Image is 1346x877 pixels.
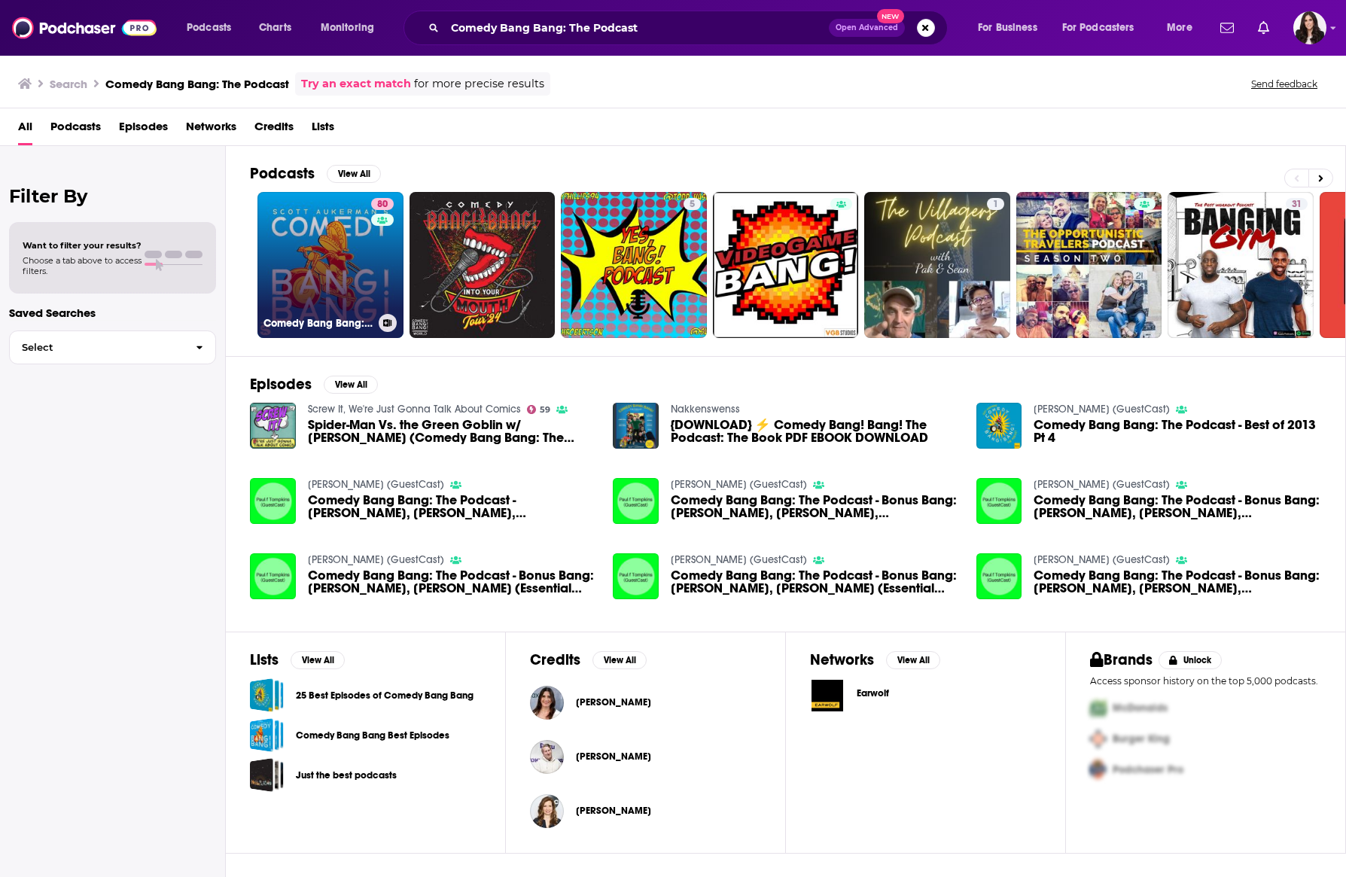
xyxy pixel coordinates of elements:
[250,553,296,599] img: Comedy Bang Bang: The Podcast - Bonus Bang: Weird Al Yankovic, Paul F. Tompkins (Essential Andrew...
[371,198,394,210] a: 80
[576,805,651,817] a: Lennon Parham
[1159,651,1223,669] button: Unlock
[50,114,101,145] a: Podcasts
[530,650,647,669] a: CreditsView All
[1034,569,1321,595] a: Comedy Bang Bang: The Podcast - Bonus Bang: Aisling Bea, Paul F. Tompkins, Madeline Walter (Essen...
[250,403,296,449] img: Spider-Man Vs. the Green Goblin w/ Scott Aukerman (Comedy Bang Bang: The Podcast) | The Amazing S...
[250,375,312,394] h2: Episodes
[613,553,659,599] a: Comedy Bang Bang: The Podcast - Bonus Bang: Paul F. Tompkins, Loudon Wainwright III (Essential An...
[250,164,315,183] h2: Podcasts
[671,478,807,491] a: Paul f Tompkins (GuestCast)
[1034,419,1321,444] span: Comedy Bang Bang: The Podcast - Best of 2013 Pt 4
[613,478,659,524] a: Comedy Bang Bang: The Podcast - Bonus Bang: Lauren Lapkus, Kristian Bruun, Paul F. Tompkins, Tim ...
[967,16,1056,40] button: open menu
[530,794,564,828] a: Lennon Parham
[308,569,595,595] a: Comedy Bang Bang: The Podcast - Bonus Bang: Weird Al Yankovic, Paul F. Tompkins (Essential Andrew...
[671,419,958,444] span: {DOWNLOAD} ⚡ Comedy Bang! Bang! The Podcast: The Book PDF EBOOK DOWNLOAD
[1293,11,1326,44] span: Logged in as RebeccaShapiro
[530,732,761,781] button: Scott AukermanScott Aukerman
[250,678,284,712] span: 25 Best Episodes of Comedy Bang Bang
[308,403,521,416] a: Screw It, We're Just Gonna Talk About Comics
[671,569,958,595] span: Comedy Bang Bang: The Podcast - Bonus Bang: [PERSON_NAME], [PERSON_NAME] (Essential [PERSON_NAME])
[561,192,707,338] a: 5
[1034,569,1321,595] span: Comedy Bang Bang: The Podcast - Bonus Bang: [PERSON_NAME], [PERSON_NAME], [PERSON_NAME] (Essentia...
[9,185,216,207] h2: Filter By
[250,650,279,669] h2: Lists
[1090,650,1153,669] h2: Brands
[250,718,284,752] a: Comedy Bang Bang Best Episodes
[690,197,695,212] span: 5
[987,198,1004,210] a: 1
[1168,192,1314,338] a: 31
[613,403,659,449] img: {DOWNLOAD} ⚡ Comedy Bang! Bang! The Podcast: The Book PDF EBOOK DOWNLOAD
[684,198,701,210] a: 5
[592,651,647,669] button: View All
[187,17,231,38] span: Podcasts
[1156,16,1211,40] button: open menu
[321,17,374,38] span: Monitoring
[176,16,251,40] button: open menu
[671,403,740,416] a: Nakkenswenss
[250,164,381,183] a: PodcastsView All
[886,651,940,669] button: View All
[1084,723,1113,754] img: Second Pro Logo
[418,11,962,45] div: Search podcasts, credits, & more...
[291,651,345,669] button: View All
[810,678,845,713] img: Earwolf logo
[993,197,998,212] span: 1
[308,419,595,444] span: Spider-Man Vs. the Green Goblin w/ [PERSON_NAME] (Comedy Bang Bang: The Podcast) | The Amazing Sp...
[527,405,551,414] a: 59
[18,114,32,145] a: All
[254,114,294,145] span: Credits
[576,696,651,708] a: Lily Sullivan
[1293,11,1326,44] img: User Profile
[308,553,444,566] a: Paul f Tompkins (GuestCast)
[445,16,829,40] input: Search podcasts, credits, & more...
[1052,16,1156,40] button: open menu
[50,77,87,91] h3: Search
[810,650,940,669] a: NetworksView All
[976,478,1022,524] img: Comedy Bang Bang: The Podcast - Bonus Bang: Jason Mantzoukas, Jon Gabrus, Paul F. Tompkins (Essen...
[327,165,381,183] button: View All
[414,75,544,93] span: for more precise results
[1252,15,1275,41] a: Show notifications dropdown
[530,686,564,720] a: Lily Sullivan
[576,751,651,763] a: Scott Aukerman
[976,553,1022,599] img: Comedy Bang Bang: The Podcast - Bonus Bang: Aisling Bea, Paul F. Tompkins, Madeline Walter (Essen...
[10,343,184,352] span: Select
[530,787,761,835] button: Lennon ParhamLennon Parham
[671,494,958,519] span: Comedy Bang Bang: The Podcast - Bonus Bang: [PERSON_NAME], [PERSON_NAME], [PERSON_NAME], [PERSON_...
[1293,11,1326,44] button: Show profile menu
[864,192,1010,338] a: 1
[308,419,595,444] a: Spider-Man Vs. the Green Goblin w/ Scott Aukerman (Comedy Bang Bang: The Podcast) | The Amazing S...
[296,767,397,784] a: Just the best podcasts
[1034,494,1321,519] a: Comedy Bang Bang: The Podcast - Bonus Bang: Jason Mantzoukas, Jon Gabrus, Paul F. Tompkins (Essen...
[105,77,289,91] h3: Comedy Bang Bang: The Podcast
[857,687,889,699] span: Earwolf
[829,19,905,37] button: Open AdvancedNew
[1034,403,1170,416] a: Paul f Tompkins (GuestCast)
[530,650,580,669] h2: Credits
[810,650,874,669] h2: Networks
[1113,732,1170,745] span: Burger King
[296,687,474,704] a: 25 Best Episodes of Comedy Bang Bang
[1034,494,1321,519] span: Comedy Bang Bang: The Podcast - Bonus Bang: [PERSON_NAME], [PERSON_NAME], [PERSON_NAME] (Essentia...
[1113,702,1168,714] span: McDonalds
[257,192,403,338] a: 80Comedy Bang Bang: The Podcast
[23,240,142,251] span: Want to filter your results?
[978,17,1037,38] span: For Business
[836,24,898,32] span: Open Advanced
[976,403,1022,449] img: Comedy Bang Bang: The Podcast - Best of 2013 Pt 4
[296,727,449,744] a: Comedy Bang Bang Best Episodes
[250,478,296,524] img: Comedy Bang Bang: The Podcast - Tony Hale, Paul F. Tompkins, Erin Keif
[250,758,284,792] a: Just the best podcasts
[186,114,236,145] a: Networks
